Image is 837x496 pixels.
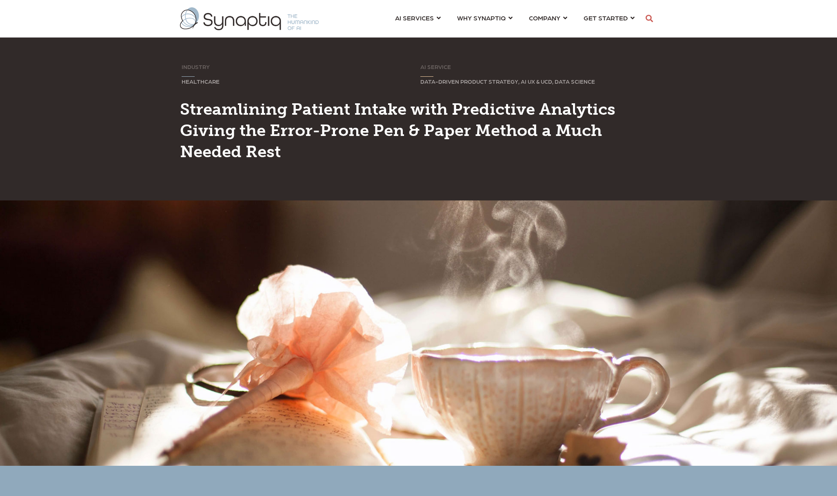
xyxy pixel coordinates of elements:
[182,76,195,77] svg: Sorry, your browser does not support inline SVG.
[457,14,506,22] span: WHY SYNAPTIQ
[387,4,643,33] nav: menu
[182,63,210,70] span: INDUSTRY
[395,14,434,22] span: AI SERVICES
[529,14,560,22] span: COMPANY
[182,78,220,85] span: HEALTHCARE
[529,10,567,25] a: COMPANY
[420,76,433,77] svg: Sorry, your browser does not support inline SVG.
[180,99,615,161] span: Streamlining Patient Intake with Predictive Analytics Giving the Error-Prone Pen & Paper Method a...
[395,10,441,25] a: AI SERVICES
[420,78,595,85] span: DATA-DRIVEN PRODUCT STRATEGY, AI UX & UCD, DATA SCIENCE
[420,63,451,70] span: AI SERVICE
[457,10,513,25] a: WHY SYNAPTIQ
[584,14,628,22] span: GET STARTED
[584,10,635,25] a: GET STARTED
[180,7,319,30] img: synaptiq logo-2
